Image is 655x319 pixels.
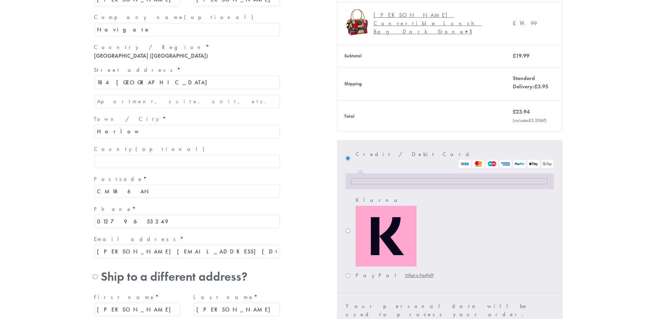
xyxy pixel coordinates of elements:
[94,12,280,23] label: Company name
[94,52,208,59] strong: [GEOGRAPHIC_DATA] ([GEOGRAPHIC_DATA])
[534,83,548,90] bdi: 3.95
[94,76,280,89] input: House number and street name
[337,67,506,100] th: Shipping
[465,28,472,35] strong: × 1
[529,117,539,123] span: 3.33
[94,144,280,155] label: County
[94,95,280,108] input: Apartment, suite, unit, etc. (optional)
[94,42,280,53] label: Country / Region
[356,195,416,267] label: Klarna
[101,270,248,284] span: Ship to a different address?
[94,204,280,215] label: Phone
[513,75,548,90] label: Standard Delivery:
[513,20,519,27] span: £
[337,45,506,67] th: Subtotal
[94,65,280,76] label: Street address
[529,117,531,123] span: £
[513,117,547,123] small: (includes VAT)
[193,292,280,303] label: Last name
[374,11,494,36] div: [PERSON_NAME] Convertible Lunch Bag Dark Stone
[513,52,529,59] bdi: 19.99
[337,100,506,132] th: Total
[94,114,280,125] label: Town / City
[94,174,280,185] label: Postcode
[513,108,530,115] bdi: 23.94
[534,83,538,90] span: £
[93,274,97,279] input: Ship to a different address?
[344,9,499,38] a: Sarah Kelleher Lunch Bag Dark Stone [PERSON_NAME] Convertible Lunch Bag Dark Stone× 1
[356,149,553,168] label: Credit / Debit Card
[459,160,553,168] img: Stripe
[135,145,209,153] span: (optional)
[184,13,257,21] span: (optional)
[344,9,370,35] img: Sarah Kelleher Lunch Bag Dark Stone
[513,20,537,27] bdi: 19.99
[356,267,434,284] label: PayPal
[513,52,516,59] span: £
[94,292,180,303] label: First name
[405,267,434,284] a: What is PayPal?
[513,108,516,115] span: £
[94,234,280,245] label: Email address
[356,206,416,267] img: Klarna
